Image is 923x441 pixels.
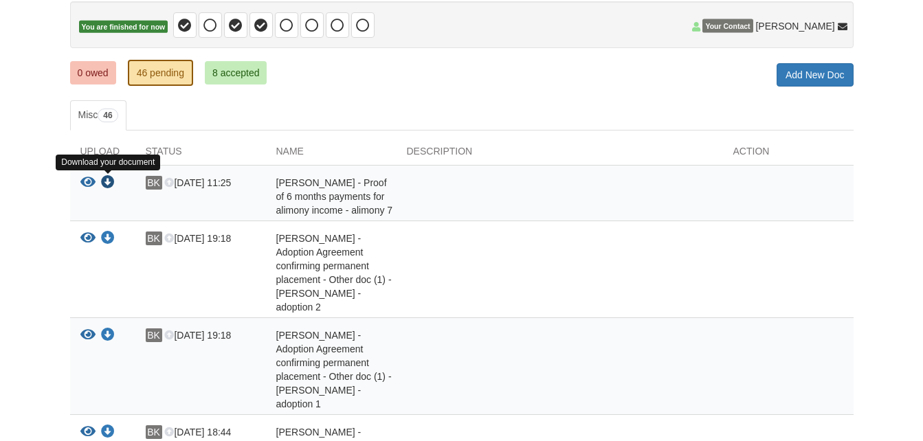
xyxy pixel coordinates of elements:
[755,19,834,33] span: [PERSON_NAME]
[80,176,96,190] button: View Barbara Kemmerling - Proof of 6 months payments for alimony income - alimony 7
[101,427,115,438] a: Download Barbara Kemmerling - Provide evidence of SSI for benefit of minors will continue for 3yr...
[777,63,854,87] a: Add New Doc
[80,231,96,246] button: View Barbara Kemmerling -Adoption Agreement confirming permanent placement - Other doc (1) - Park...
[702,19,753,33] span: Your Contact
[266,144,397,165] div: Name
[146,176,162,190] span: BK
[164,233,231,244] span: [DATE] 19:18
[128,60,193,86] a: 46 pending
[101,178,115,189] a: Download Barbara Kemmerling - Proof of 6 months payments for alimony income - alimony 7
[276,177,393,216] span: [PERSON_NAME] - Proof of 6 months payments for alimony income - alimony 7
[70,100,126,131] a: Misc
[70,61,116,84] a: 0 owed
[164,330,231,341] span: [DATE] 19:18
[164,177,231,188] span: [DATE] 11:25
[80,328,96,343] button: View Barbara Kemmerling -Adoption Agreement confirming permanent placement - Other doc (1) - Park...
[723,144,854,165] div: Action
[146,425,162,439] span: BK
[276,330,392,409] span: [PERSON_NAME] -Adoption Agreement confirming permanent placement - Other doc (1) - [PERSON_NAME] ...
[276,233,392,313] span: [PERSON_NAME] -Adoption Agreement confirming permanent placement - Other doc (1) - [PERSON_NAME] ...
[80,425,96,440] button: View Barbara Kemmerling - Provide evidence of SSI for benefit of minors will continue for 3yrs wi...
[397,144,723,165] div: Description
[135,144,266,165] div: Status
[146,231,162,245] span: BK
[101,234,115,245] a: Download Barbara Kemmerling -Adoption Agreement confirming permanent placement - Other doc (1) - ...
[101,330,115,341] a: Download Barbara Kemmerling -Adoption Agreement confirming permanent placement - Other doc (1) - ...
[146,328,162,342] span: BK
[205,61,267,84] a: 8 accepted
[164,427,231,438] span: [DATE] 18:44
[79,21,168,34] span: You are finished for now
[70,144,135,165] div: Upload
[98,109,118,122] span: 46
[56,155,160,170] div: Download your document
